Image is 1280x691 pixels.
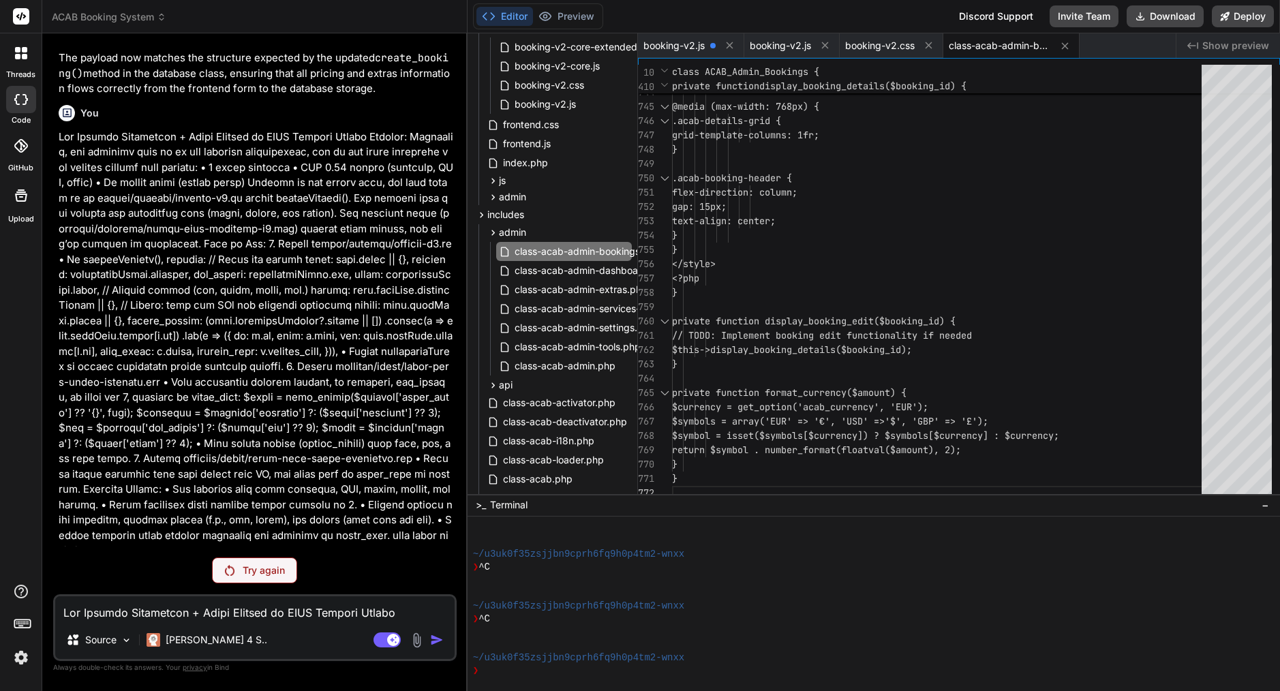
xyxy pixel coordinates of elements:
[638,472,654,486] div: 771
[638,65,654,80] span: 10
[513,301,673,317] span: class-acab-admin-services-v2.php
[672,315,923,327] span: private function display_booking_edit($booking
[502,395,617,411] span: class-acab-activator.php
[1127,5,1204,27] button: Download
[951,5,1041,27] div: Discord Support
[53,661,457,674] p: Always double-check its answers. Your in Bind
[487,208,524,221] span: includes
[490,498,528,512] span: Terminal
[147,633,160,647] img: Claude 4 Sonnet
[85,633,117,647] p: Source
[672,100,819,112] span: @media (max-width: 768px) {
[499,378,513,392] span: api
[513,320,656,336] span: class-acab-admin-settings.php
[638,271,654,286] div: 757
[499,226,526,239] span: admin
[499,190,526,204] span: admin
[513,39,648,55] span: booking-v2-core-extended.js
[121,634,132,646] img: Pick Models
[513,262,669,279] span: class-acab-admin-dashboard.php
[502,155,549,171] span: index.php
[502,471,574,487] span: class-acab.php
[513,281,649,298] span: class-acab-admin-extras.php
[672,172,792,184] span: .acab-booking-header {
[672,129,819,141] span: grid-template-columns: 1fr;
[225,565,234,576] img: Retry
[638,400,654,414] div: 766
[638,114,654,128] div: 746
[183,663,207,671] span: privacy
[638,328,654,343] div: 761
[473,548,685,561] span: ~/u3uk0f35zsjjbn9cprh6fq9h0p4tm2-wnxx
[750,39,811,52] span: booking-v2.js
[502,136,552,152] span: frontend.js
[638,457,654,472] div: 770
[638,443,654,457] div: 769
[513,339,642,355] span: class-acab-admin-tools.php
[901,329,972,341] span: ity if needed
[1202,39,1269,52] span: Show preview
[672,215,776,227] span: text-align: center;
[533,7,600,26] button: Preview
[672,386,906,399] span: private function format_currency($amount) {
[409,632,425,648] img: attachment
[502,414,628,430] span: class-acab-deactivator.php
[513,58,601,74] span: booking-v2-core.js
[1212,5,1274,27] button: Deploy
[901,444,961,456] span: mount), 2);
[1262,498,1269,512] span: −
[502,117,560,133] span: frontend.css
[502,433,596,449] span: class-acab-i18n.php
[638,286,654,300] div: 758
[845,39,915,52] span: booking-v2.css
[1259,494,1272,516] button: −
[643,39,705,52] span: booking-v2.js
[12,114,31,126] label: code
[8,162,33,174] label: GitHub
[476,7,533,26] button: Editor
[656,171,673,185] div: Click to collapse the range.
[59,129,454,559] p: Lor Ipsumdo Sitametcon + Adipi Elitsed do EIUS Tempori Utlabo Etdolor: Magnaaliq, eni adminimv qu...
[638,142,654,157] div: 748
[672,401,901,413] span: $currency = get_option('acab_currency', 'E
[638,314,654,328] div: 760
[638,214,654,228] div: 753
[638,257,654,271] div: 756
[672,415,885,427] span: $symbols = array('EUR' => '€', 'USD' =>
[672,229,677,241] span: }
[672,186,797,198] span: flex-direction: column;
[656,114,673,128] div: Click to collapse the range.
[638,80,654,94] span: 410
[638,414,654,429] div: 767
[638,343,654,357] div: 762
[10,646,33,669] img: settings
[638,157,654,171] div: 749
[672,329,901,341] span: // TODO: Implement booking edit functional
[638,300,654,314] div: 759
[672,272,699,284] span: <?php
[638,486,654,500] div: 772
[478,561,490,574] span: ^C
[502,452,605,468] span: class-acab-loader.php
[513,96,577,112] span: booking-v2.js
[638,429,654,443] div: 768
[672,472,677,485] span: }
[672,80,759,92] span: private function
[638,243,654,257] div: 755
[656,386,673,400] div: Click to collapse the range.
[59,50,454,97] p: The payload now matches the structure expected by the updated method in the database class, ensur...
[430,633,444,647] img: icon
[759,80,966,92] span: display_booking_details($booking_id) {
[476,498,486,512] span: >_
[638,128,654,142] div: 747
[656,99,673,114] div: Click to collapse the range.
[166,633,267,647] p: [PERSON_NAME] 4 S..
[513,77,585,93] span: booking-v2.css
[638,99,654,114] div: 745
[672,444,901,456] span: return $symbol . number_format(floatval($a
[59,51,448,80] code: create_booking()
[499,490,519,504] span: core
[473,600,685,613] span: ~/u3uk0f35zsjjbn9cprh6fq9h0p4tm2-wnxx
[80,106,99,120] h6: You
[1050,5,1118,27] button: Invite Team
